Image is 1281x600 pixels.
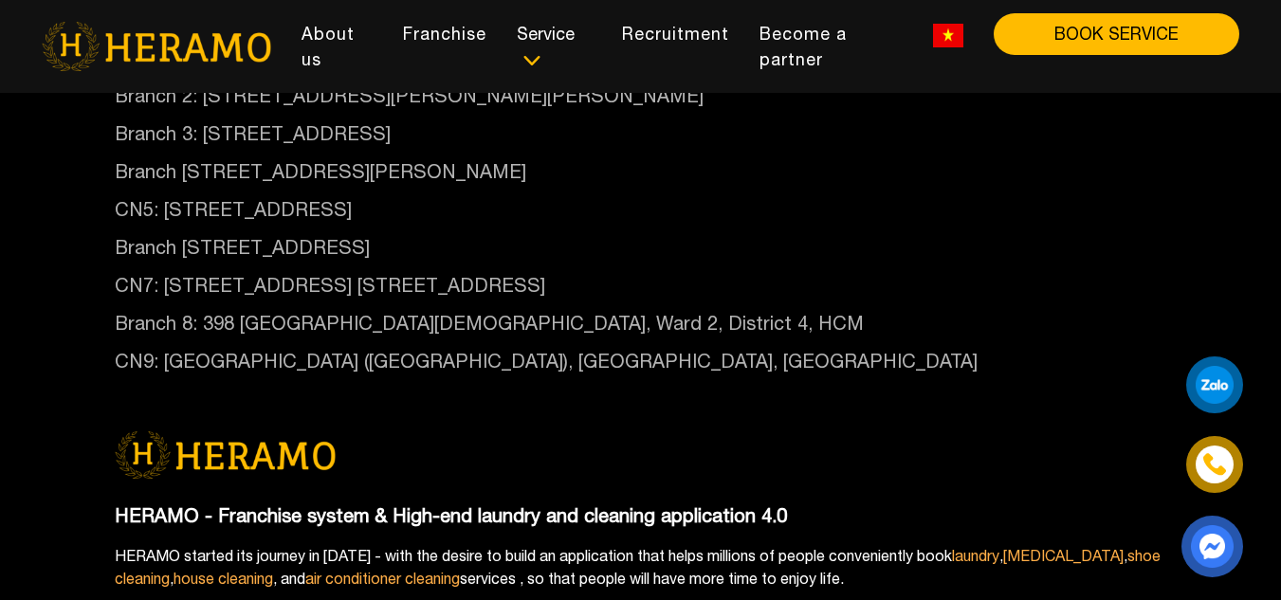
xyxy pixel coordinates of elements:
[115,236,370,258] font: Branch [STREET_ADDRESS]
[622,24,729,44] font: Recruitment
[115,84,704,106] font: Branch 2: [STREET_ADDRESS][PERSON_NAME][PERSON_NAME]
[115,431,336,479] img: logo
[115,312,864,334] font: Branch 8: 398 [GEOGRAPHIC_DATA][DEMOGRAPHIC_DATA], Ward 2, District 4, HCM
[115,547,1161,587] a: shoe cleaning
[174,570,273,587] a: house cleaning
[42,22,271,71] img: heramo-logo.png
[759,24,847,69] font: Become a partner
[1124,547,1127,564] font: ,
[305,570,460,587] a: air conditioner cleaning
[115,504,787,526] font: HERAMO - Franchise system & High-end laundry and cleaning application 4.0
[933,24,963,47] img: vn-flag.png
[994,13,1239,55] button: BOOK SERVICE
[744,13,918,80] a: Become a partner
[1204,454,1225,475] img: phone-icon
[115,160,526,182] font: Branch [STREET_ADDRESS][PERSON_NAME]
[115,198,352,220] font: CN5: [STREET_ADDRESS]
[999,547,1003,564] font: ,
[403,24,486,44] font: Franchise
[1189,439,1240,490] a: phone-icon
[115,350,978,372] font: CN9: [GEOGRAPHIC_DATA] ([GEOGRAPHIC_DATA]), [GEOGRAPHIC_DATA], [GEOGRAPHIC_DATA]
[460,570,844,587] font: services , so that people will have more time to enjoy life.
[1054,24,1179,44] font: BOOK SERVICE
[1003,547,1124,564] a: [MEDICAL_DATA]
[115,547,952,564] font: HERAMO started its journey in [DATE] - with the desire to build an application that helps million...
[979,26,1239,43] a: BOOK SERVICE
[952,547,999,564] a: laundry
[607,13,744,54] a: Recruitment
[517,24,575,44] font: Service
[115,274,545,296] font: CN7: [STREET_ADDRESS] [STREET_ADDRESS]
[302,24,355,69] font: About us
[388,13,502,54] a: Franchise
[115,122,391,144] font: Branch 3: [STREET_ADDRESS]
[170,570,174,587] font: ,
[286,13,388,80] a: About us
[522,51,541,70] img: subToggleIcon
[273,570,305,587] font: , and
